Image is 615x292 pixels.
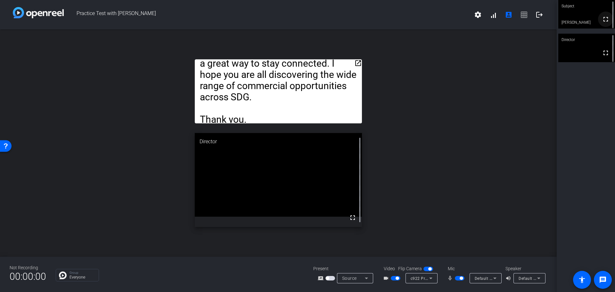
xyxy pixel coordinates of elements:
span: 00:00:00 [10,269,46,284]
mat-icon: mic_none [447,274,455,282]
p: Thank you. [200,114,357,125]
div: Director [558,34,615,46]
mat-icon: videocam_outline [383,274,391,282]
div: Present [313,265,377,272]
span: Source [342,276,357,281]
p: Everyone [70,275,95,279]
mat-icon: volume_up [505,274,513,282]
span: Video [384,265,395,272]
span: Practice Test with [PERSON_NAME] [64,7,470,22]
span: Flip Camera [398,265,422,272]
mat-icon: settings [474,11,482,19]
div: Not Recording [10,264,46,271]
span: Default - [PERSON_NAME] (Realtek(R) Audio) [475,276,558,281]
div: Mic [441,265,505,272]
mat-icon: fullscreen [349,214,357,221]
p: These North America Commercial Network and Learning Sessions are a great way to stay connected. I... [200,24,357,103]
div: Speaker [505,265,544,272]
button: signal_cellular_alt [486,7,501,22]
div: Director [195,133,362,150]
mat-icon: fullscreen [602,49,610,57]
mat-icon: account_box [505,11,512,19]
mat-icon: fullscreen [602,15,610,23]
mat-icon: logout [536,11,543,19]
img: white-gradient.svg [13,7,64,18]
p: Group [70,271,95,274]
mat-icon: screen_share_outline [318,274,325,282]
span: c922 Pro Stream Webcam (046d:085c) [411,276,484,281]
img: Chat Icon [59,271,67,279]
mat-icon: open_in_new [354,59,362,67]
mat-icon: accessibility [578,276,586,284]
mat-icon: message [599,276,607,284]
span: Default - Headphones (Realtek(R) Audio) [519,276,594,281]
